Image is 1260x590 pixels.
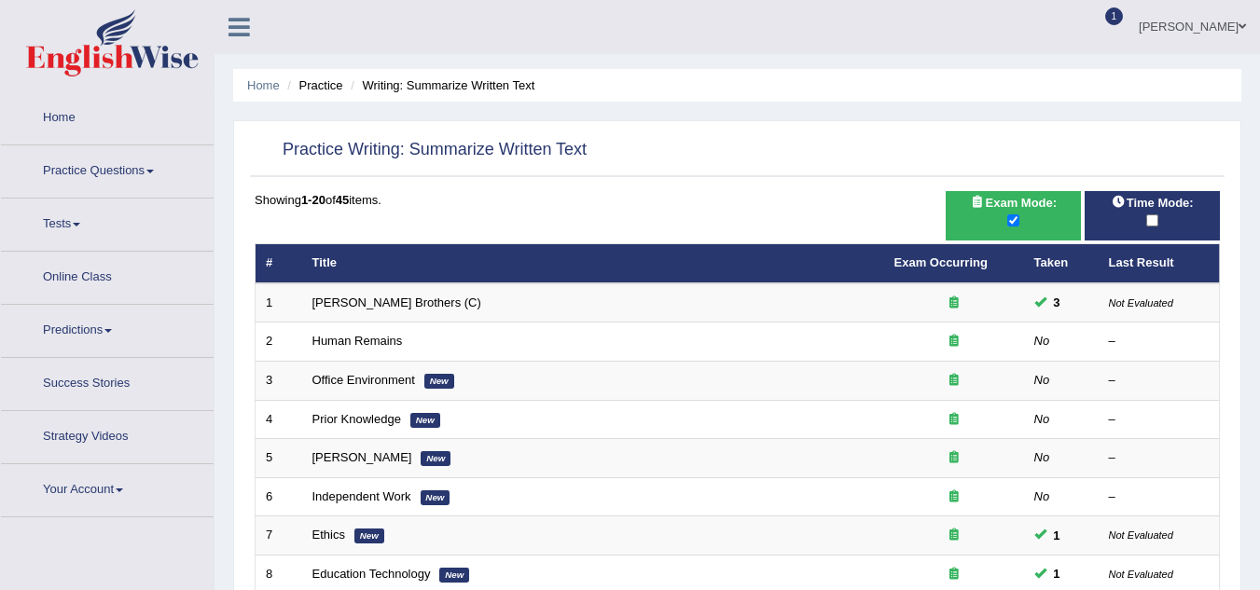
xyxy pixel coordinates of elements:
div: Exam occurring question [894,488,1014,506]
b: 1-20 [301,193,325,207]
span: Time Mode: [1104,193,1201,213]
em: No [1034,489,1050,503]
a: Exam Occurring [894,255,988,269]
a: [PERSON_NAME] [312,450,412,464]
a: Predictions [1,305,214,351]
th: Title [302,244,884,283]
b: 45 [336,193,349,207]
span: You can still take this question [1046,526,1068,545]
em: New [410,413,440,428]
a: Success Stories [1,358,214,405]
span: 1 [1105,7,1124,25]
a: Tests [1,199,214,245]
a: [PERSON_NAME] Brothers (C) [312,295,481,309]
a: Home [1,92,214,139]
em: New [439,568,469,583]
div: – [1109,333,1210,350]
small: Not Evaluated [1109,297,1173,309]
em: No [1034,450,1050,464]
div: Exam occurring question [894,449,1014,467]
div: Exam occurring question [894,295,1014,312]
em: New [354,528,384,543]
td: 5 [256,439,302,478]
td: 4 [256,400,302,439]
a: Online Class [1,252,214,298]
td: 6 [256,477,302,516]
td: 2 [256,322,302,362]
span: You can still take this question [1046,564,1068,583]
td: 3 [256,362,302,401]
th: Taken [1024,244,1099,283]
div: Exam occurring question [894,411,1014,429]
td: 7 [256,516,302,556]
em: No [1034,412,1050,426]
span: Exam Mode: [962,193,1063,213]
a: Practice Questions [1,145,214,192]
a: Prior Knowledge [312,412,401,426]
th: Last Result [1099,244,1220,283]
li: Writing: Summarize Written Text [346,76,534,94]
a: Home [247,78,280,92]
div: Showing of items. [255,191,1220,209]
div: Exam occurring question [894,527,1014,544]
a: Education Technology [312,567,431,581]
small: Not Evaluated [1109,529,1173,541]
span: You can still take this question [1046,293,1068,312]
h2: Practice Writing: Summarize Written Text [255,136,587,164]
div: – [1109,488,1210,506]
a: Strategy Videos [1,411,214,458]
em: No [1034,334,1050,348]
th: # [256,244,302,283]
div: Exam occurring question [894,566,1014,583]
em: New [421,490,450,505]
div: – [1109,372,1210,390]
em: No [1034,373,1050,387]
a: Office Environment [312,373,415,387]
a: Human Remains [312,334,403,348]
a: Ethics [312,528,345,542]
div: Show exams occurring in exams [946,191,1081,240]
a: Independent Work [312,489,411,503]
li: Practice [283,76,342,94]
small: Not Evaluated [1109,569,1173,580]
td: 1 [256,283,302,322]
div: – [1109,411,1210,429]
div: Exam occurring question [894,372,1014,390]
div: Exam occurring question [894,333,1014,350]
em: New [421,451,450,466]
div: – [1109,449,1210,467]
em: New [424,374,454,389]
a: Your Account [1,464,214,511]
